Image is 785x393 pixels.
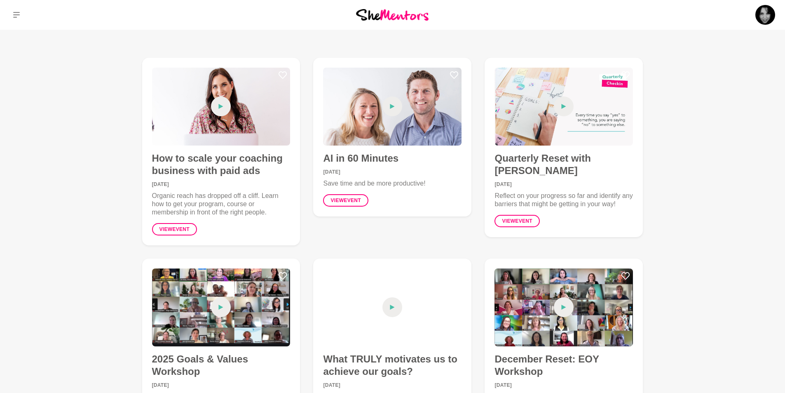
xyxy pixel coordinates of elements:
[494,152,633,177] h4: Quarterly Reset with [PERSON_NAME]
[494,353,633,378] h4: December Reset: EOY Workshop
[152,192,291,217] p: Organic reach has dropped off a cliff. Learn how to get your program, course or membership in fro...
[152,152,291,177] h4: How to scale your coaching business with paid ads
[152,383,291,388] time: [DATE]
[323,169,462,174] time: [DATE]
[494,192,633,208] p: Reflect on your progress so far and identify any barriers that might be getting in your way!
[755,5,775,25] img: Donna English
[323,179,462,188] p: Save time and be more productive!
[152,223,197,235] a: Viewevent
[323,383,462,388] time: [DATE]
[494,182,633,187] time: [DATE]
[152,182,291,187] time: [DATE]
[323,152,462,165] h4: AI in 60 Minutes
[323,353,462,378] h4: What TRULY motivates us to achieve our goals?
[356,9,429,20] img: She Mentors Logo
[323,194,368,207] a: Viewevent
[152,353,291,378] h4: 2025 Goals & Values Workshop
[494,215,539,227] a: Viewevent
[494,383,633,388] time: [DATE]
